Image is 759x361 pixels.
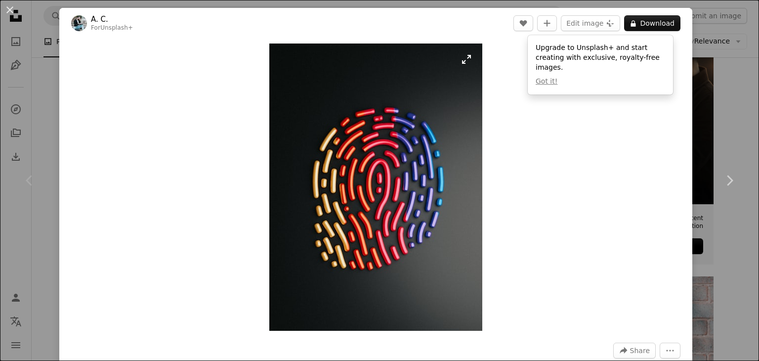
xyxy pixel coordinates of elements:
img: Go to A. C.'s profile [71,15,87,31]
a: Unsplash+ [100,24,133,31]
button: Like [513,15,533,31]
button: More Actions [660,343,680,359]
button: Edit image [561,15,620,31]
img: a circular object with a question mark in the middle of it [269,44,482,331]
a: A. C. [91,14,133,24]
button: Add to Collection [537,15,557,31]
span: Share [630,343,650,358]
button: Got it! [536,77,557,87]
button: Share this image [613,343,656,359]
div: For [91,24,133,32]
div: Upgrade to Unsplash+ and start creating with exclusive, royalty-free images. [528,35,673,94]
button: Download [624,15,680,31]
a: Next [700,133,759,228]
button: Zoom in on this image [269,44,482,331]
